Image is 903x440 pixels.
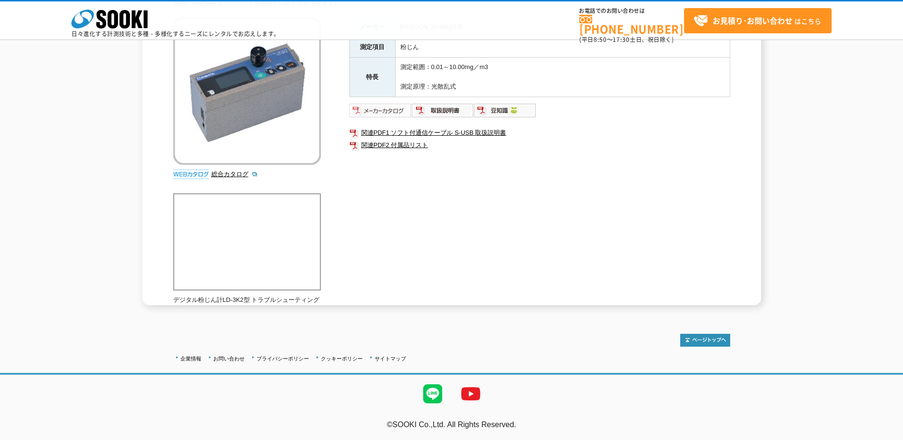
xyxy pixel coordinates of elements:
[349,57,395,97] th: 特長
[713,15,793,26] strong: お見積り･お問い合わせ
[579,35,674,44] span: (平日 ～ 土日、祝日除く)
[452,375,490,413] img: YouTube
[694,14,821,28] span: はこちら
[321,356,363,361] a: クッキーポリシー
[680,334,730,347] img: トップページへ
[349,127,730,139] a: 関連PDF1 ソフト付通信ケーブル S-USB 取扱説明書
[349,139,730,151] a: 関連PDF2 付属品リスト
[474,109,536,116] a: 豆知識
[257,356,309,361] a: プライバシーポリシー
[349,109,412,116] a: メーカーカタログ
[579,15,684,34] a: [PHONE_NUMBER]
[414,375,452,413] img: LINE
[395,57,730,97] td: 測定範囲：0.01～10.00mg／m3 測定原理：光散乱式
[211,170,258,178] a: 総合カタログ
[173,17,321,165] img: デジタル粉じん計 LD-3K2型
[213,356,245,361] a: お問い合わせ
[474,103,536,118] img: 豆知識
[613,35,630,44] span: 17:30
[173,295,321,305] p: デジタル粉じん計LD-3K2型 トラブルシューティング
[349,103,412,118] img: メーカーカタログ
[375,356,406,361] a: サイトマップ
[412,109,474,116] a: 取扱説明書
[71,31,280,37] p: 日々進化する計測技術と多種・多様化するニーズにレンタルでお応えします。
[173,170,209,179] img: webカタログ
[866,430,903,439] a: テストMail
[180,356,201,361] a: 企業情報
[395,37,730,57] td: 粉じん
[412,103,474,118] img: 取扱説明書
[349,37,395,57] th: 測定項目
[579,8,684,14] span: お電話でのお問い合わせは
[594,35,607,44] span: 8:50
[684,8,832,33] a: お見積り･お問い合わせはこちら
